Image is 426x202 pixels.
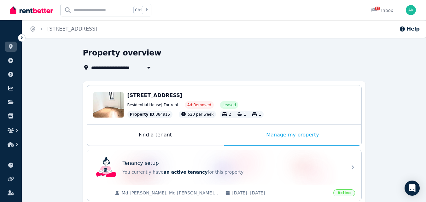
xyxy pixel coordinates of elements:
[406,5,416,15] img: Azad Kalam
[187,102,211,107] span: Ad: Removed
[122,190,219,196] span: Md [PERSON_NAME], Md [PERSON_NAME][DEMOGRAPHIC_DATA]
[123,169,343,175] p: You currently have for this property
[87,150,361,185] a: Tenancy setupTenancy setupYou currently havean active tenancyfor this property
[127,111,173,118] div: : 384915
[223,102,236,107] span: Leased
[127,102,178,107] span: Residential House | For rent
[96,157,116,177] img: Tenancy setup
[259,112,261,117] span: 1
[229,112,231,117] span: 2
[164,170,208,175] span: an active tenancy
[375,7,380,10] span: 13
[371,7,393,14] div: Inbox
[127,92,183,98] span: [STREET_ADDRESS]
[188,112,213,117] span: 520 per week
[10,5,53,15] img: RentBetter
[47,26,97,32] a: [STREET_ADDRESS]
[146,8,148,13] span: k
[399,25,420,33] button: Help
[333,189,355,196] span: Active
[83,48,161,58] h1: Property overview
[123,159,159,167] p: Tenancy setup
[232,190,330,196] span: [DATE] - [DATE]
[244,112,246,117] span: 1
[405,181,420,196] div: Open Intercom Messenger
[224,125,361,146] div: Manage my property
[22,20,105,38] nav: Breadcrumb
[130,112,155,117] span: Property ID
[133,6,143,14] span: Ctrl
[87,125,224,146] div: Find a tenant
